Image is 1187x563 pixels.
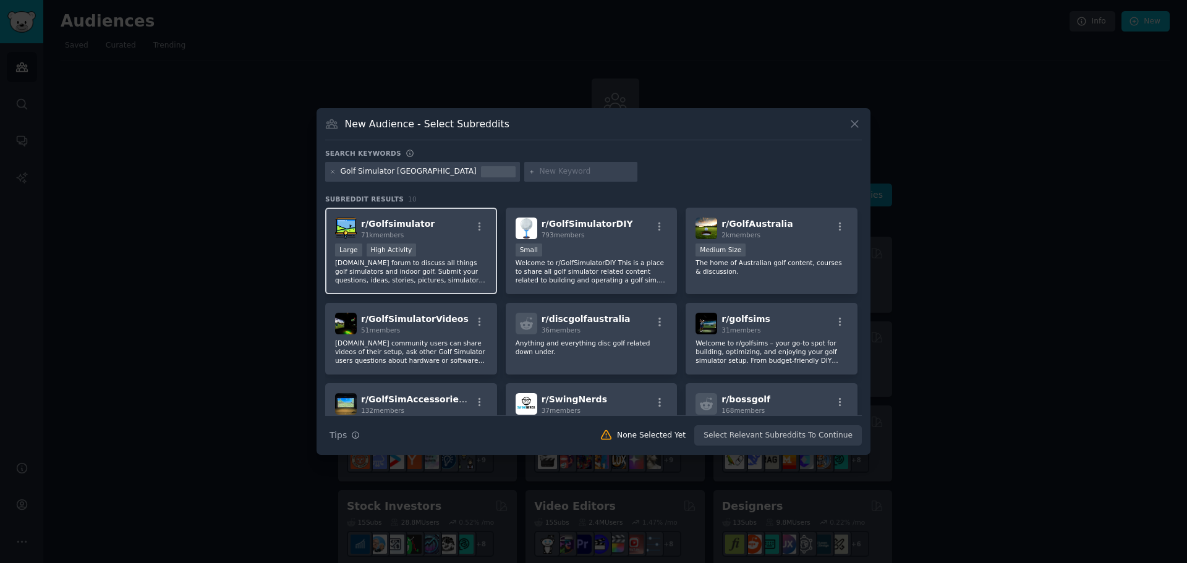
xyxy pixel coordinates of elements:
[516,393,537,415] img: SwingNerds
[361,407,404,414] span: 132 members
[696,258,848,276] p: The home of Australian golf content, courses & discussion.
[617,430,686,441] div: None Selected Yet
[721,394,770,404] span: r/ bossgolf
[721,314,770,324] span: r/ golfsims
[335,218,357,239] img: Golfsimulator
[516,339,668,356] p: Anything and everything disc golf related down under.
[721,326,760,334] span: 31 members
[721,231,760,239] span: 2k members
[361,326,400,334] span: 51 members
[516,243,542,256] div: Small
[696,218,717,239] img: GolfAustralia
[696,313,717,334] img: golfsims
[367,243,417,256] div: High Activity
[516,258,668,284] p: Welcome to r/GolfSimulatorDIY This is a place to share all golf simulator related content related...
[696,339,848,365] p: Welcome to r/golfsims – your go-to spot for building, optimizing, and enjoying your golf simulato...
[542,394,607,404] span: r/ SwingNerds
[345,117,509,130] h3: New Audience - Select Subreddits
[696,243,746,256] div: Medium Size
[361,314,469,324] span: r/ GolfSimulatorVideos
[542,231,585,239] span: 793 members
[516,218,537,239] img: GolfSimulatorDIY
[542,326,581,334] span: 36 members
[335,393,357,415] img: GolfSimAccessoriesFS
[539,166,633,177] input: New Keyword
[542,314,631,324] span: r/ discgolfaustralia
[335,243,362,256] div: Large
[721,219,793,229] span: r/ GolfAustralia
[721,407,765,414] span: 168 members
[408,195,417,203] span: 10
[325,425,364,446] button: Tips
[325,149,401,158] h3: Search keywords
[341,166,477,177] div: Golf Simulator [GEOGRAPHIC_DATA]
[542,407,581,414] span: 37 members
[361,394,476,404] span: r/ GolfSimAccessoriesFS
[542,219,633,229] span: r/ GolfSimulatorDIY
[330,429,347,442] span: Tips
[335,339,487,365] p: [DOMAIN_NAME] community users can share videos of their setup, ask other Golf Simulator users que...
[335,258,487,284] p: [DOMAIN_NAME] forum to discuss all things golf simulators and indoor golf. Submit your questions,...
[335,313,357,334] img: GolfSimulatorVideos
[325,195,404,203] span: Subreddit Results
[361,231,404,239] span: 71k members
[361,219,435,229] span: r/ Golfsimulator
